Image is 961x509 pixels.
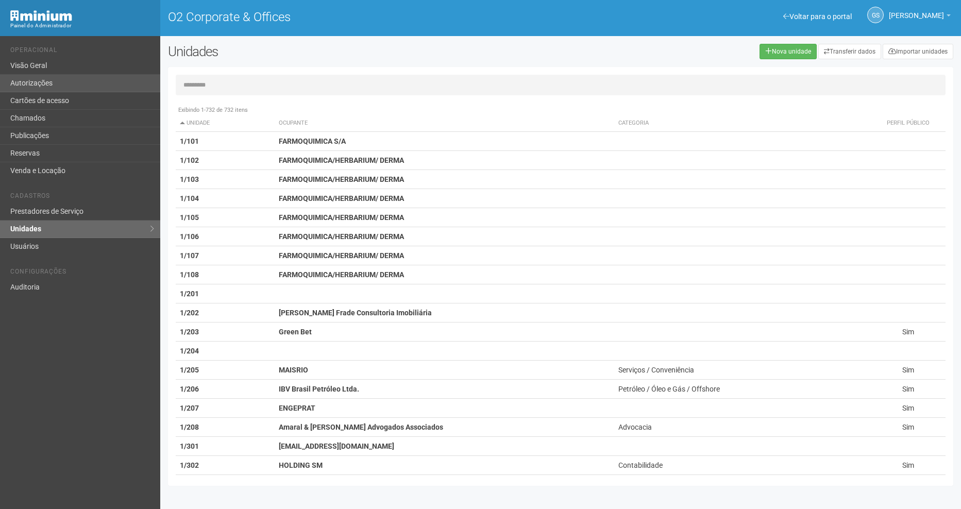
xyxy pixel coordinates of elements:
strong: [PERSON_NAME] Frade Consultoria Imobiliária [279,309,432,317]
td: Contabilidade [614,456,871,475]
strong: FARMOQUIMICA/HERBARIUM/ DERMA [279,251,404,260]
th: Categoria: activate to sort column ascending [614,115,871,132]
td: Serviços / Conveniência [614,361,871,380]
strong: 1/208 [180,423,199,431]
span: Sim [902,385,914,393]
strong: 1/102 [180,156,199,164]
a: Nova unidade [760,44,817,59]
div: Painel do Administrador [10,21,153,30]
strong: FARMOQUIMICA/HERBARIUM/ DERMA [279,232,404,241]
strong: 1/104 [180,194,199,202]
a: Transferir dados [818,44,881,59]
a: Voltar para o portal [783,12,852,21]
strong: FARMOQUIMICA/HERBARIUM/ DERMA [279,156,404,164]
strong: 1/206 [180,385,199,393]
strong: [EMAIL_ADDRESS][DOMAIN_NAME] [279,442,394,450]
span: Sim [902,328,914,336]
td: Advocacia [614,418,871,437]
td: Petróleo / Óleo e Gás / Offshore [614,380,871,399]
strong: FARMOQUIMICA S/A [279,137,346,145]
li: Operacional [10,46,153,57]
strong: 1/302 [180,461,199,469]
strong: 1/301 [180,442,199,450]
span: Sim [902,366,914,374]
td: Administração / Imobiliária [614,475,871,494]
th: Ocupante: activate to sort column ascending [275,115,614,132]
th: Unidade: activate to sort column descending [176,115,275,132]
span: Sim [902,404,914,412]
div: Exibindo 1-732 de 732 itens [176,106,946,115]
li: Cadastros [10,192,153,203]
strong: ENGEPRAT [279,404,315,412]
strong: FARMOQUIMICA/HERBARIUM/ DERMA [279,194,404,202]
strong: FARMOQUIMICA/HERBARIUM/ DERMA [279,270,404,279]
strong: FARMOQUIMICA/HERBARIUM/ DERMA [279,175,404,183]
strong: 1/204 [180,347,199,355]
strong: 1/105 [180,213,199,222]
li: Configurações [10,268,153,279]
strong: MAISRIO [279,366,308,374]
strong: 1/203 [180,328,199,336]
img: Minium [10,10,72,21]
strong: 1/201 [180,290,199,298]
strong: 1/106 [180,232,199,241]
span: Sim [902,461,914,469]
strong: 1/108 [180,270,199,279]
strong: HOLDING SM [279,461,323,469]
strong: Amaral & [PERSON_NAME] Advogados Associados [279,423,443,431]
span: Gabriela Souza [889,2,944,20]
strong: 1/202 [180,309,199,317]
a: [PERSON_NAME] [889,13,951,21]
a: GS [867,7,884,23]
strong: 1/207 [180,404,199,412]
span: Sim [902,423,914,431]
strong: Green Bet [279,328,312,336]
strong: 1/103 [180,175,199,183]
h2: Unidades [168,44,486,59]
strong: 1/205 [180,366,199,374]
strong: 1/101 [180,137,199,145]
strong: FARMOQUIMICA/HERBARIUM/ DERMA [279,213,404,222]
h1: O2 Corporate & Offices [168,10,553,24]
strong: 1/107 [180,251,199,260]
a: Importar unidades [883,44,953,59]
th: Perfil público: activate to sort column ascending [871,115,946,132]
strong: IBV Brasil Petróleo Ltda. [279,385,359,393]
